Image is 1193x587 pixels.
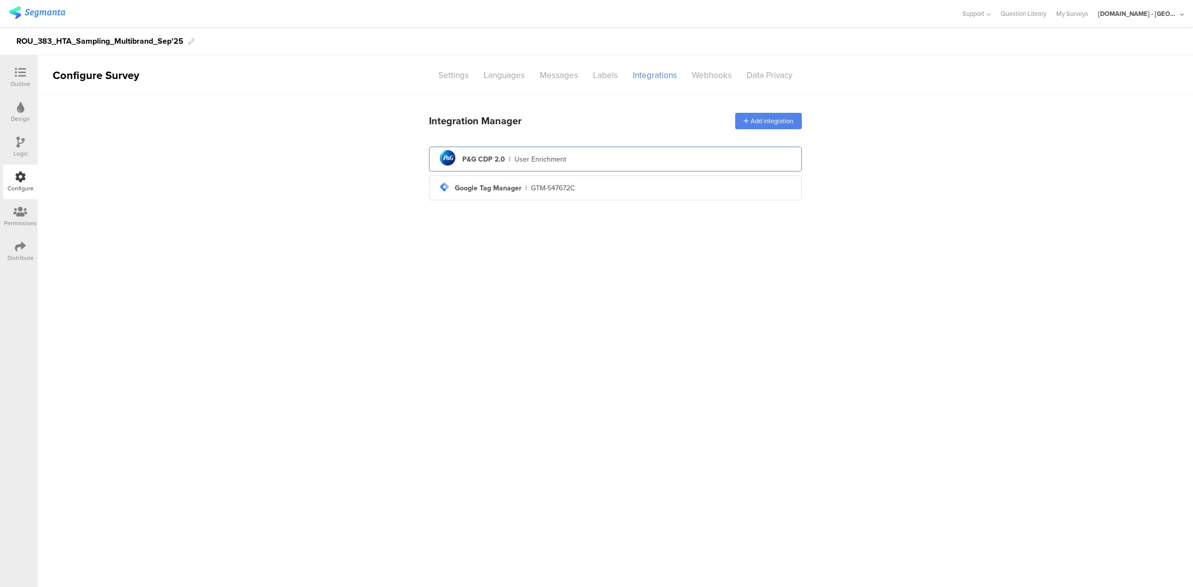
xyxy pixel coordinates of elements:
[586,67,625,84] div: Labels
[739,67,800,84] div: Data Privacy
[455,183,521,193] div: Google Tag Manager
[625,67,684,84] div: Integrations
[38,67,152,84] div: Configure Survey
[7,184,34,193] div: Configure
[684,67,739,84] div: Webhooks
[531,183,575,193] div: GTM-547672C
[431,67,476,84] div: Settings
[532,67,586,84] div: Messages
[1098,9,1178,18] div: [DOMAIN_NAME] - [GEOGRAPHIC_DATA]
[476,67,532,84] div: Languages
[4,219,37,228] div: Permissions
[962,9,984,18] span: Support
[10,80,30,88] div: Outline
[462,154,505,165] div: P&G CDP 2.0
[525,183,527,193] div: |
[514,154,566,165] div: User Enrichment
[9,6,65,19] img: segmanta logo
[429,113,521,128] div: Integration Manager
[735,113,802,129] div: Add integration
[7,253,34,262] div: Distribute
[11,114,30,123] div: Design
[13,149,28,158] div: Logic
[509,154,511,165] div: |
[16,33,183,49] div: ROU_383_HTA_Sampling_Multibrand_Sep'25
